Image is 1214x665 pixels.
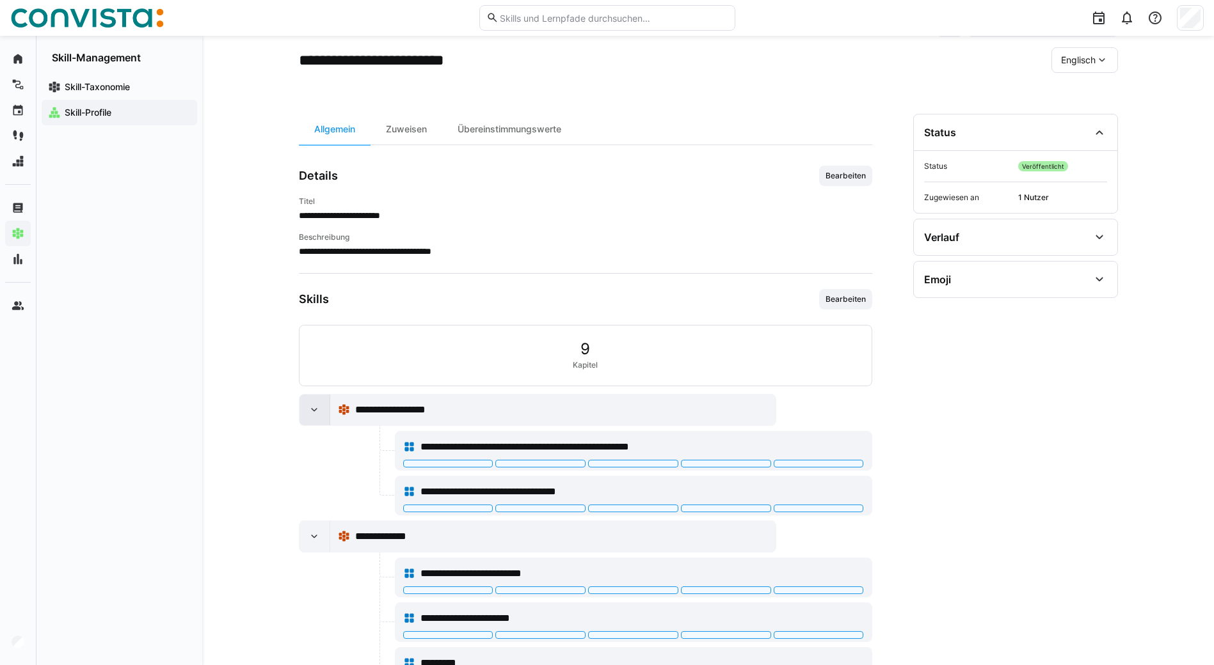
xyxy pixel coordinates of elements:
[580,341,590,357] span: 9
[573,360,598,370] span: Kapitel
[299,292,329,306] h3: Skills
[924,273,951,286] div: Emoji
[924,161,1013,171] span: Status
[299,169,338,183] h3: Details
[819,166,872,186] button: Bearbeiten
[924,192,1013,203] span: Zugewiesen an
[824,294,867,304] span: Bearbeiten
[371,114,442,145] div: Zuweisen
[299,114,371,145] div: Allgemein
[442,114,577,145] div: Übereinstimmungswerte
[924,126,956,139] div: Status
[1018,192,1107,203] span: 1 Nutzer
[924,231,959,244] div: Verlauf
[299,232,872,242] h4: Beschreibung
[1018,161,1068,171] span: Veröffentlicht
[1061,54,1096,66] span: Englisch
[824,171,867,181] span: Bearbeiten
[819,289,872,309] button: Bearbeiten
[499,12,728,24] input: Skills und Lernpfade durchsuchen…
[299,196,872,207] h4: Titel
